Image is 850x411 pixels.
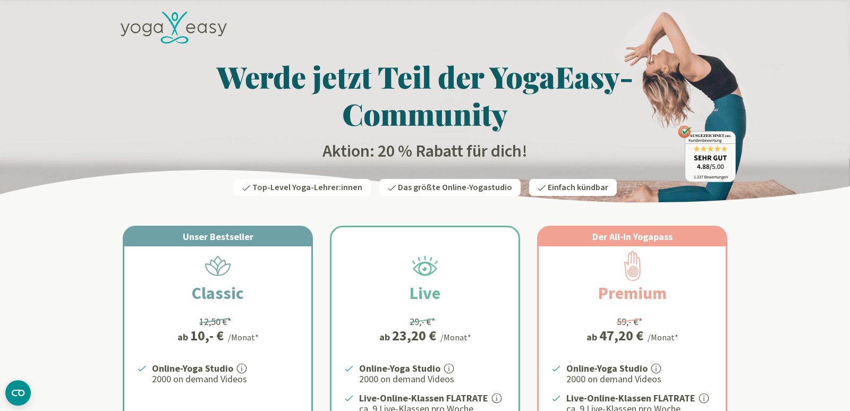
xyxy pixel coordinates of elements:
div: /Monat* [440,331,471,344]
h2: Classic [166,280,269,306]
div: 10,- € [190,329,224,343]
div: 12,50 €* [199,314,232,329]
p: 2000 on demand Videos [566,373,713,386]
p: 2000 on demand Videos [359,373,506,386]
div: 47,20 € [599,329,643,343]
div: 23,20 € [392,329,436,343]
span: Das größte Online-Yogastudio [398,182,512,193]
div: /Monat* [648,331,678,344]
div: 59,- €* [617,314,643,329]
h2: Premium [573,280,692,306]
h1: Werde jetzt Teil der YogaEasy-Community [114,58,736,132]
h2: Live [384,280,466,306]
button: CMP-Widget öffnen [5,380,31,406]
div: 29,- €* [410,314,436,329]
span: ab [379,330,392,344]
strong: Online-Yoga Studio [152,362,233,374]
strong: Live-Online-Klassen FLATRATE [566,392,695,404]
span: ab [177,330,190,344]
p: 2000 on demand Videos [152,373,299,386]
span: Einfach kündbar [548,182,608,193]
span: Unser Bestseller [183,230,253,243]
span: Top-Level Yoga-Lehrer:innen [252,182,362,193]
strong: Online-Yoga Studio [359,362,440,374]
h2: Aktion: 20 % Rabatt für dich! [114,141,736,162]
span: ab [586,330,599,344]
strong: Online-Yoga Studio [566,362,648,374]
span: Der All-In Yogapass [592,230,673,243]
div: /Monat* [228,331,259,344]
strong: Live-Online-Klassen FLATRATE [359,392,488,404]
img: ausgezeichnet_badge.png [678,125,736,182]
